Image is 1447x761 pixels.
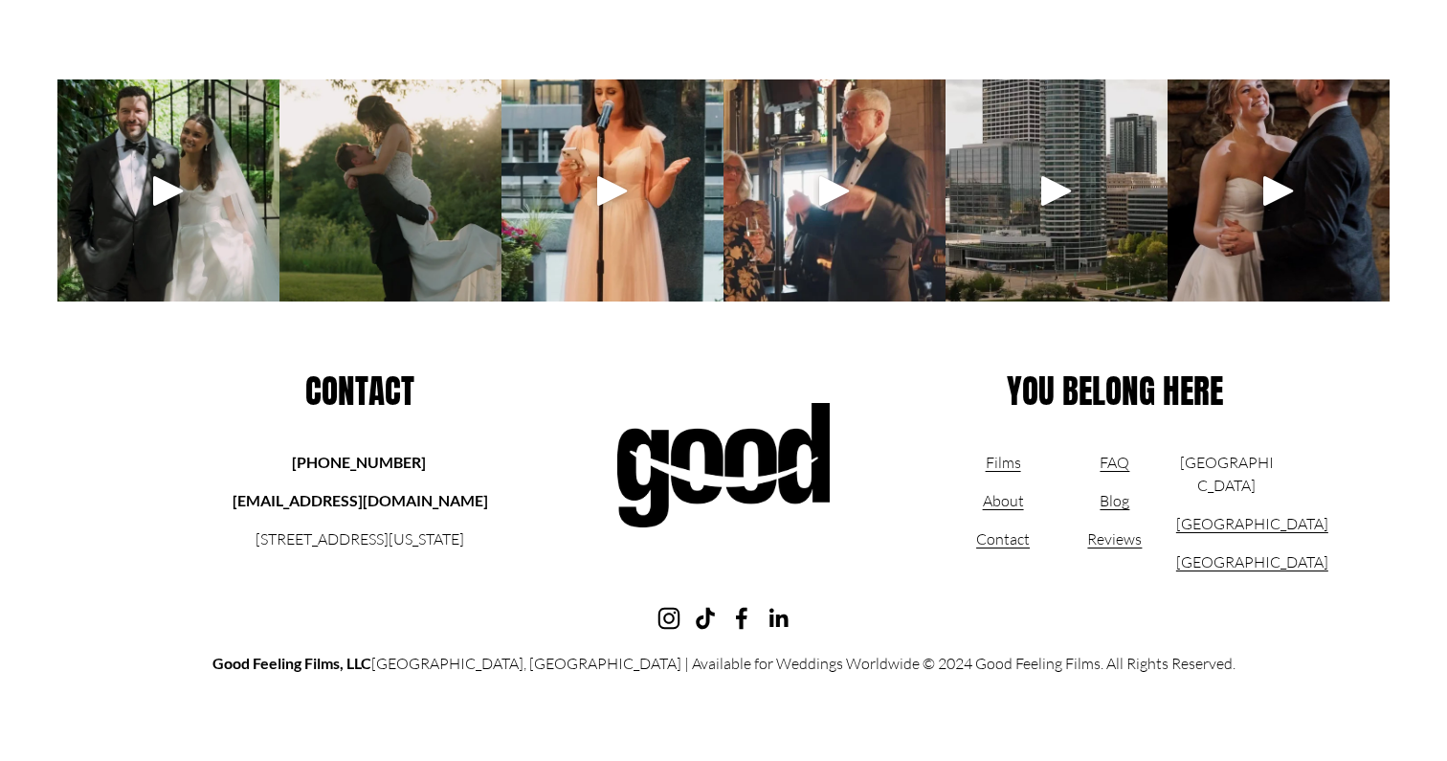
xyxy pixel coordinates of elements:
[1087,527,1142,550] a: Reviews
[897,372,1333,411] h3: You belong here
[57,652,1389,675] p: [GEOGRAPHIC_DATA], [GEOGRAPHIC_DATA] | Available for Weddings Worldwide © 2024 Good Feeling Films...
[976,527,1030,550] a: Contact
[1176,512,1328,535] a: [GEOGRAPHIC_DATA]
[226,527,495,550] p: [STREET_ADDRESS][US_STATE]
[1100,489,1129,512] a: Blog
[1100,451,1129,474] a: FAQ
[279,79,501,302] img: Screengrabs from a recent wedding that my beautiful wife @laura__palasz colorgraded! We have a de...
[233,491,488,509] strong: [EMAIL_ADDRESS][DOMAIN_NAME]
[983,489,1024,512] a: About
[767,607,790,630] a: LinkedIn
[169,372,550,411] h3: Contact
[986,451,1021,474] a: Films
[1176,451,1278,497] p: [GEOGRAPHIC_DATA]
[292,453,426,471] strong: [PHONE_NUMBER]
[657,607,680,630] a: Instagram
[212,654,371,672] strong: Good Feeling Films, LLC
[1176,550,1328,573] a: [GEOGRAPHIC_DATA]
[730,607,753,630] a: Facebook
[694,607,717,630] a: TikTok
